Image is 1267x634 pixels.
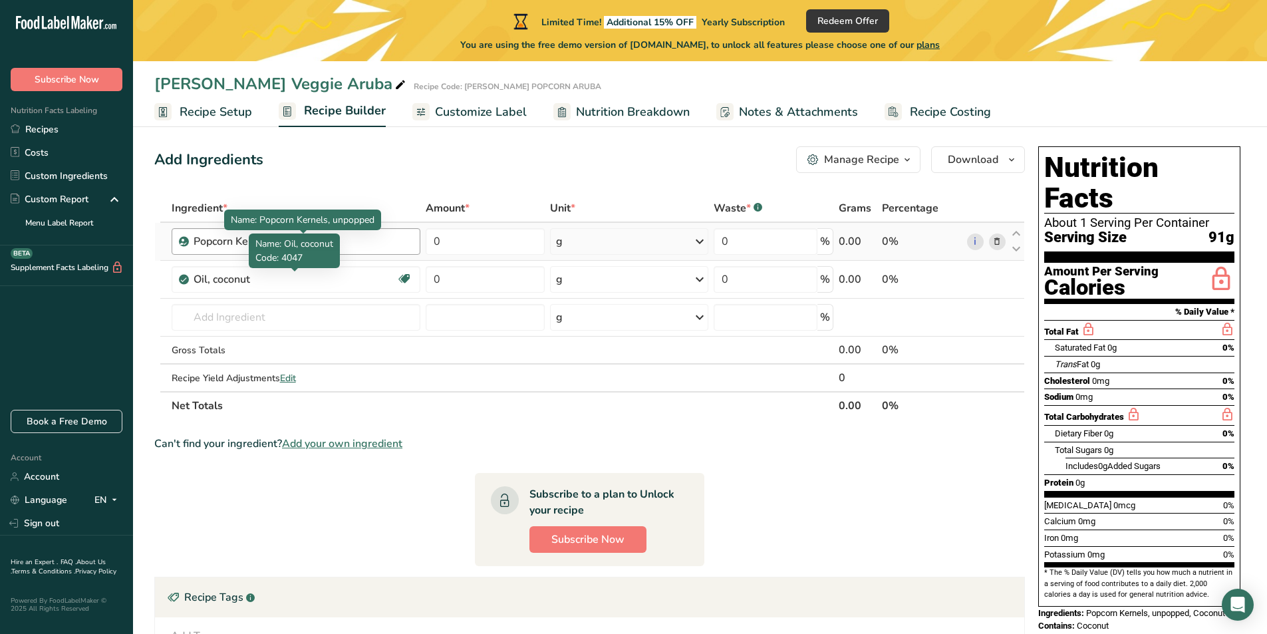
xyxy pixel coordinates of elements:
span: Redeem Offer [817,14,878,28]
span: Protein [1044,478,1073,488]
span: Coconut [1077,621,1109,631]
span: Total Sugars [1055,445,1102,455]
span: Fat [1055,359,1089,369]
span: Ingredients: [1038,608,1084,618]
div: Recipe Code: [PERSON_NAME] POPCORN ARUBA [414,80,601,92]
span: Includes Added Sugars [1065,461,1161,471]
span: 0% [1222,461,1234,471]
div: Calories [1044,278,1159,297]
span: Recipe Builder [304,102,386,120]
span: 0% [1223,500,1234,510]
span: Subscribe Now [551,532,625,548]
span: Customize Label [435,103,527,121]
span: 0g [1075,478,1085,488]
div: Waste [714,200,762,216]
div: 0% [882,342,962,358]
span: Ingredient [172,200,227,216]
span: 0% [1222,376,1234,386]
div: Popcorn Kernels, unpopped [194,234,360,249]
span: 0g [1107,343,1117,353]
div: [PERSON_NAME] Veggie Aruba [154,72,408,96]
span: Recipe Setup [180,103,252,121]
span: 0mg [1092,376,1109,386]
a: Language [11,488,67,512]
span: Edit [280,372,296,385]
button: Subscribe Now [529,526,646,553]
span: 0g [1104,445,1113,455]
span: You are using the free demo version of [DOMAIN_NAME], to unlock all features please choose one of... [460,38,940,52]
span: Code: 4047 [255,251,303,264]
a: Customize Label [412,97,527,127]
a: Hire an Expert . [11,557,58,567]
span: Subscribe Now [35,73,99,86]
div: Add Ingredients [154,149,263,171]
div: Can't find your ingredient? [154,436,1025,452]
span: Nutrition Breakdown [576,103,690,121]
span: Saturated Fat [1055,343,1105,353]
span: 0mg [1061,533,1078,543]
span: Serving Size [1044,230,1127,246]
span: 0% [1223,516,1234,526]
span: Potassium [1044,550,1085,559]
span: Name: Popcorn Kernels, unpopped [231,214,374,226]
span: 0mg [1075,392,1093,402]
th: 0% [879,391,964,419]
span: 0g [1098,461,1107,471]
span: Name: Oil, coconut [255,238,333,250]
div: Open Intercom Messenger [1222,589,1254,621]
a: Notes & Attachments [716,97,858,127]
a: FAQ . [61,557,76,567]
span: Sodium [1044,392,1073,402]
span: Contains: [1038,621,1075,631]
div: Powered By FoodLabelMaker © 2025 All Rights Reserved [11,597,122,613]
span: 0g [1104,428,1113,438]
span: Add your own ingredient [282,436,402,452]
span: Total Carbohydrates [1044,412,1124,422]
div: Gross Totals [172,343,420,357]
span: 0mcg [1113,500,1135,510]
div: Oil, coconut [194,271,360,287]
span: 0% [1222,392,1234,402]
div: Recipe Tags [155,577,1024,617]
span: Dietary Fiber [1055,428,1102,438]
div: 0.00 [839,234,877,249]
i: Trans [1055,359,1077,369]
a: Recipe Costing [885,97,991,127]
a: i [967,234,984,250]
a: Recipe Setup [154,97,252,127]
div: Limited Time! [511,13,785,29]
span: 0g [1091,359,1100,369]
span: Recipe Costing [910,103,991,121]
div: g [556,234,563,249]
section: * The % Daily Value (DV) tells you how much a nutrient in a serving of food contributes to a dail... [1044,567,1234,600]
div: BETA [11,248,33,259]
span: 0mg [1087,550,1105,559]
span: Calcium [1044,516,1076,526]
span: 91g [1208,230,1234,246]
th: Net Totals [169,391,837,419]
span: Notes & Attachments [739,103,858,121]
span: Iron [1044,533,1059,543]
span: 0% [1222,428,1234,438]
span: Cholesterol [1044,376,1090,386]
span: Percentage [882,200,938,216]
div: Subscribe to a plan to Unlock your recipe [529,486,678,518]
span: 0mg [1078,516,1095,526]
button: Download [931,146,1025,173]
a: About Us . [11,557,106,576]
div: 0.00 [839,342,877,358]
span: plans [916,39,940,51]
span: [MEDICAL_DATA] [1044,500,1111,510]
div: g [556,271,563,287]
button: Redeem Offer [806,9,889,33]
span: 0% [1223,533,1234,543]
span: Amount [426,200,470,216]
th: 0.00 [836,391,879,419]
span: Unit [550,200,575,216]
span: Popcorn Kernels, unpopped, Coconut Oil [1086,608,1237,618]
div: About 1 Serving Per Container [1044,216,1234,230]
div: 0% [882,271,962,287]
div: Custom Report [11,192,88,206]
span: Total Fat [1044,327,1079,337]
input: Add Ingredient [172,304,420,331]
